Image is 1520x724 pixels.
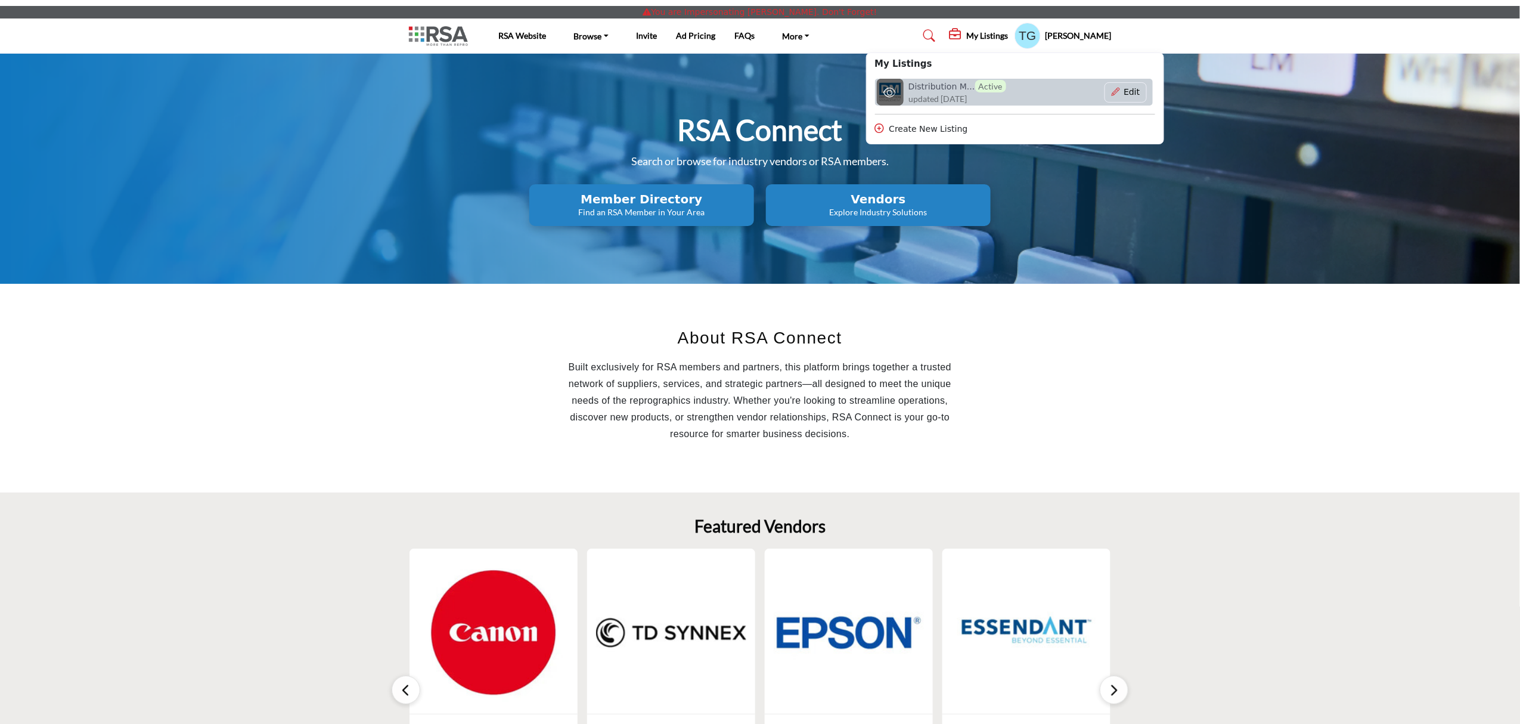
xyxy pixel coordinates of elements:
[770,206,987,218] p: Explore Industry Solutions
[418,558,569,708] img: Canon USA
[631,154,889,168] span: Search or browse for industry vendors or RSA members.
[1105,82,1147,103] div: Basic outlined example
[774,558,924,708] img: Epson
[636,30,657,41] a: Invite
[908,92,967,105] span: updated [DATE]
[694,516,826,537] h2: Featured Vendors
[875,57,932,71] b: My Listings
[734,30,755,41] a: FAQs
[1015,23,1041,49] button: Show hide supplier dropdown
[875,123,1155,135] div: Create New Listing
[533,206,750,218] p: Find an RSA Member in Your Area
[770,192,987,206] h2: Vendors
[875,79,1038,106] a: distribution-management logo Distribution M...Active updated [DATE]
[866,52,1164,145] div: My Listings
[529,184,754,226] button: Member Directory Find an RSA Member in Your Area
[1046,30,1112,42] h5: [PERSON_NAME]
[877,79,904,106] img: distribution-management logo
[678,112,843,148] h1: RSA Connect
[774,27,818,44] a: More
[911,26,943,45] a: Search
[555,359,966,443] p: Built exclusively for RSA members and partners, this platform brings together a trusted network o...
[533,192,750,206] h2: Member Directory
[950,29,1009,43] div: My Listings
[975,80,1006,92] span: Active
[766,184,991,226] button: Vendors Explore Industry Solutions
[409,26,474,46] img: Site Logo
[676,30,715,41] a: Ad Pricing
[908,80,1006,92] h6: Distribution Management
[1105,82,1147,103] button: Show Company Details With Edit Page
[967,30,1009,41] h5: My Listings
[555,326,966,351] h2: About RSA Connect
[951,558,1102,708] img: Essendant
[499,30,547,41] a: RSA Website
[566,27,618,44] a: Browse
[596,558,746,708] img: TD Synnex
